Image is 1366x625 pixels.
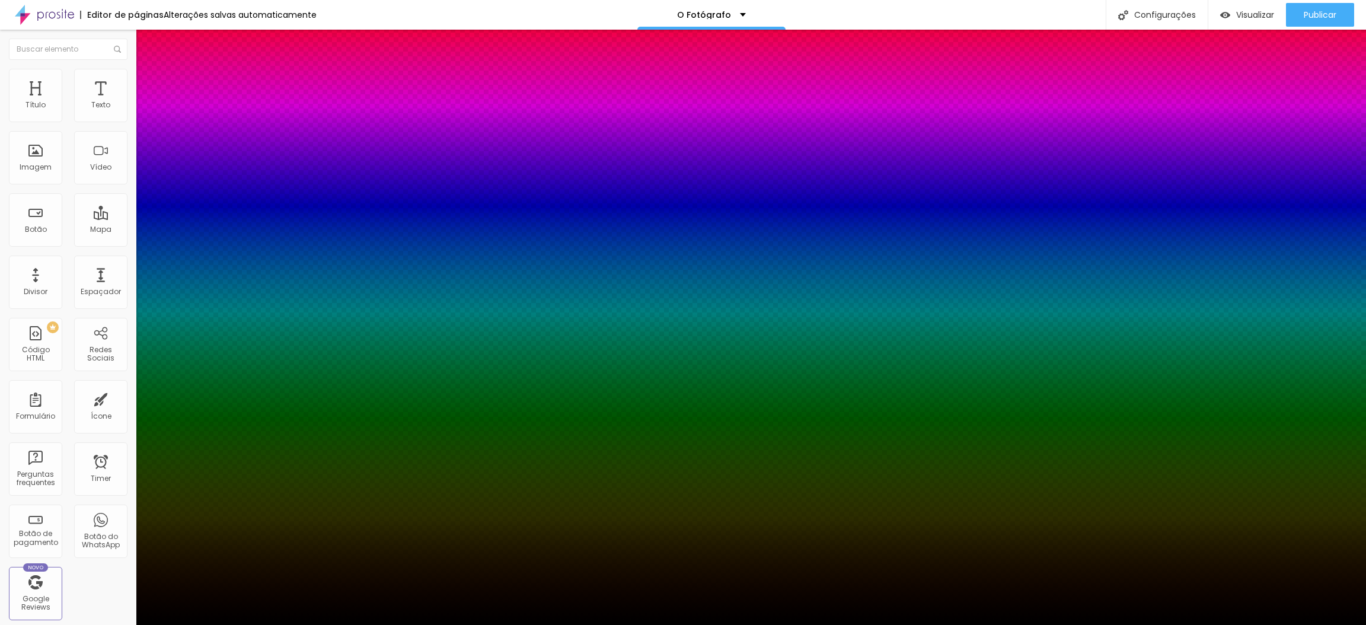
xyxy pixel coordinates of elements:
span: Publicar [1304,10,1336,20]
div: Ícone [91,412,111,420]
div: Título [25,101,46,109]
div: Editor de páginas [80,11,164,19]
div: Alterações salvas automaticamente [164,11,317,19]
div: Espaçador [81,288,121,296]
span: Visualizar [1236,10,1274,20]
img: Icone [114,46,121,53]
div: Vídeo [90,163,111,171]
div: Formulário [16,412,55,420]
button: Visualizar [1208,3,1286,27]
input: Buscar elemento [9,39,127,60]
img: Icone [1118,10,1128,20]
img: view-1.svg [1220,10,1230,20]
div: Perguntas frequentes [12,470,59,487]
div: Divisor [24,288,47,296]
div: Timer [91,474,111,483]
div: Novo [23,563,49,572]
div: Botão de pagamento [12,530,59,547]
p: O Fotógrafo [677,11,731,19]
div: Google Reviews [12,595,59,612]
div: Imagem [20,163,52,171]
div: Botão [25,225,47,234]
div: Mapa [90,225,111,234]
div: Texto [91,101,110,109]
div: Botão do WhatsApp [77,532,124,550]
div: Código HTML [12,346,59,363]
div: Redes Sociais [77,346,124,363]
button: Publicar [1286,3,1354,27]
